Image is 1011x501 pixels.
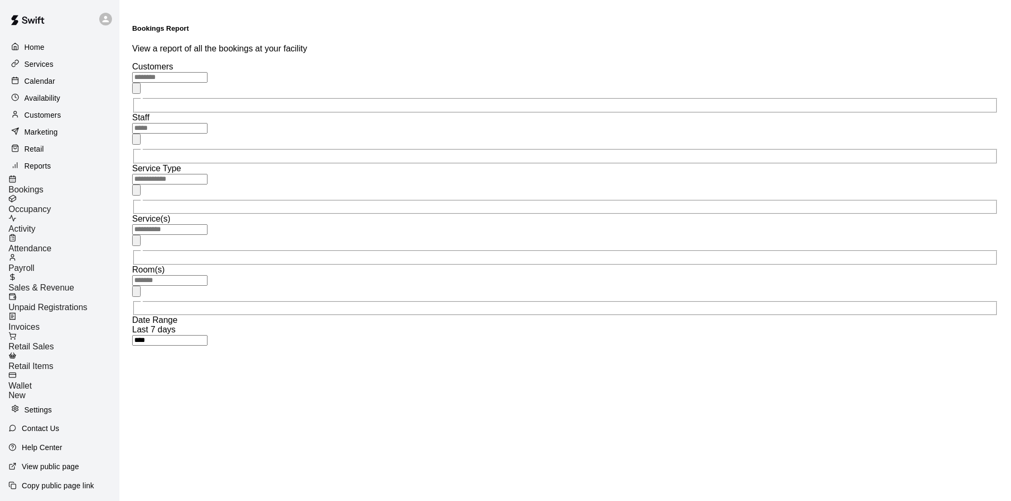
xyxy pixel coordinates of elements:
[8,234,119,253] a: Attendance
[22,423,59,434] p: Contact Us
[8,371,119,400] a: WalletNew
[132,83,141,94] button: Open
[8,141,111,157] a: Retail
[22,442,62,453] p: Help Center
[8,185,44,194] span: Bookings
[8,39,111,55] a: Home
[8,124,111,140] a: Marketing
[8,90,111,106] a: Availability
[8,362,53,371] span: Retail Items
[8,391,25,400] span: New
[8,224,36,233] span: Activity
[8,195,119,214] a: Occupancy
[132,62,173,71] span: Customers
[132,134,141,145] button: Open
[8,351,119,371] a: Retail Items
[24,93,61,103] p: Availability
[8,175,119,195] a: Bookings
[8,158,111,174] a: Reports
[24,110,61,120] p: Customers
[24,405,52,415] p: Settings
[24,144,44,154] p: Retail
[8,312,119,332] a: Invoices
[132,164,181,173] span: Service Type
[22,480,94,491] p: Copy public page link
[24,161,51,171] p: Reports
[8,322,40,331] span: Invoices
[8,303,88,312] span: Unpaid Registrations
[132,24,998,32] h5: Bookings Report
[132,315,177,324] span: Date Range
[8,293,119,312] a: Unpaid Registrations
[8,214,119,234] a: Activity
[132,265,165,274] span: Room(s)
[8,273,119,293] a: Sales & Revenue
[132,44,998,54] p: View a report of all the bookings at your facility
[132,214,170,223] span: Service(s)
[24,59,54,69] p: Services
[8,244,51,253] span: Attendance
[24,42,45,52] p: Home
[8,73,111,89] a: Calendar
[8,263,34,273] span: Payroll
[8,283,74,292] span: Sales & Revenue
[132,113,150,122] span: Staff
[24,76,55,86] p: Calendar
[8,253,119,273] a: Payroll
[8,342,54,351] span: Retail Sales
[8,332,119,351] a: Retail Sales
[8,402,111,418] a: Settings
[132,235,141,246] button: Open
[132,286,141,297] button: Open
[132,184,141,196] button: Open
[8,205,51,214] span: Occupancy
[132,325,998,335] div: Last 7 days
[8,381,32,390] span: Wallet
[8,107,111,123] a: Customers
[22,461,79,472] p: View public page
[8,56,111,72] a: Services
[24,127,58,137] p: Marketing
